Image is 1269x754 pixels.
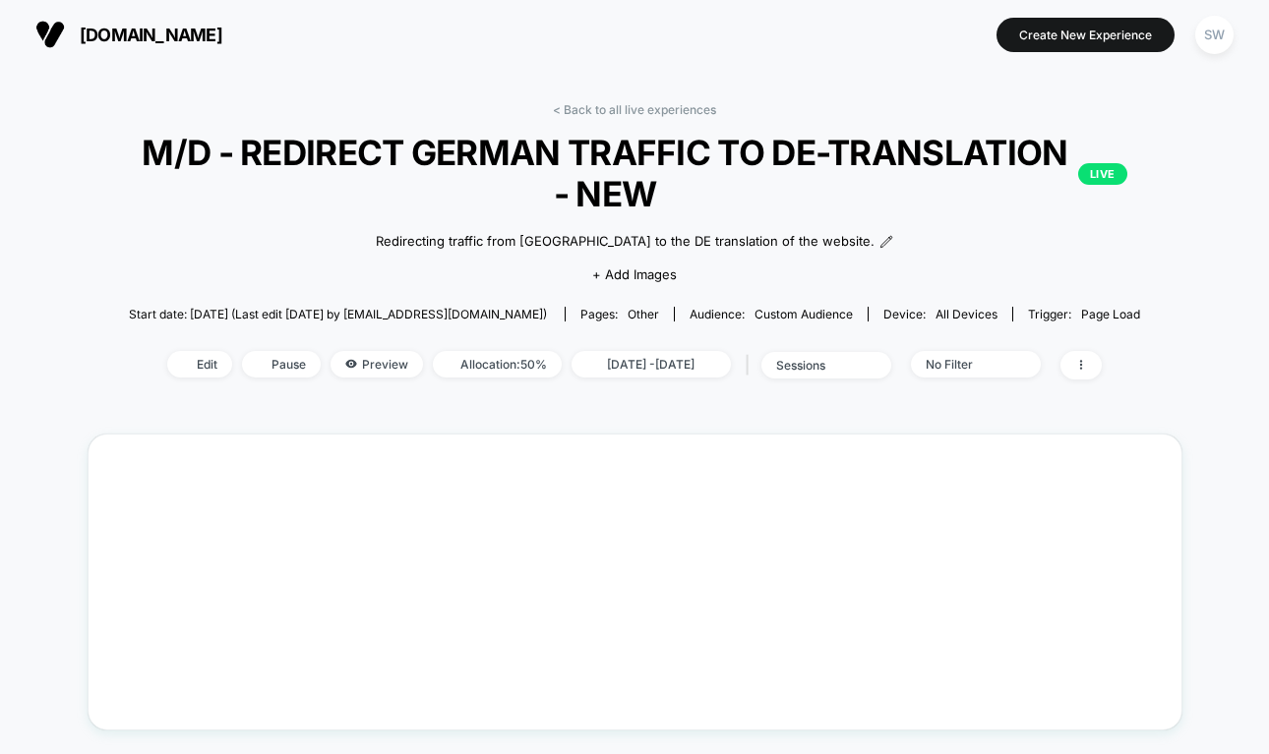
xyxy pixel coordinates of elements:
span: [DATE] - [DATE] [572,351,731,377]
span: Custom Audience [755,307,853,321]
span: Allocation: 50% [433,351,562,377]
div: No Filter [926,357,1004,372]
p: LIVE [1078,163,1127,185]
span: Edit [167,351,232,377]
span: + Add Images [592,266,677,282]
button: [DOMAIN_NAME] [30,19,228,50]
span: [DOMAIN_NAME] [80,25,222,45]
span: Page Load [1081,307,1140,321]
span: Start date: [DATE] (Last edit [DATE] by [EMAIL_ADDRESS][DOMAIN_NAME]) [129,307,547,321]
img: Visually logo [35,20,65,49]
div: Trigger: [1028,307,1140,321]
div: Pages: [580,307,659,321]
a: < Back to all live experiences [553,102,716,117]
span: Preview [331,351,423,377]
span: Redirecting traffic from [GEOGRAPHIC_DATA] to the DE translation of the website. [376,232,875,252]
span: | [741,351,761,379]
button: SW [1189,15,1239,55]
span: Device: [868,307,1012,321]
span: all devices [936,307,997,321]
span: M/D - REDIRECT GERMAN TRAFFIC TO DE-TRANSLATION - NEW [142,132,1127,214]
div: Audience: [690,307,853,321]
div: SW [1195,16,1234,54]
span: other [628,307,659,321]
button: Create New Experience [997,18,1175,52]
div: sessions [776,358,855,373]
span: Pause [242,351,321,377]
